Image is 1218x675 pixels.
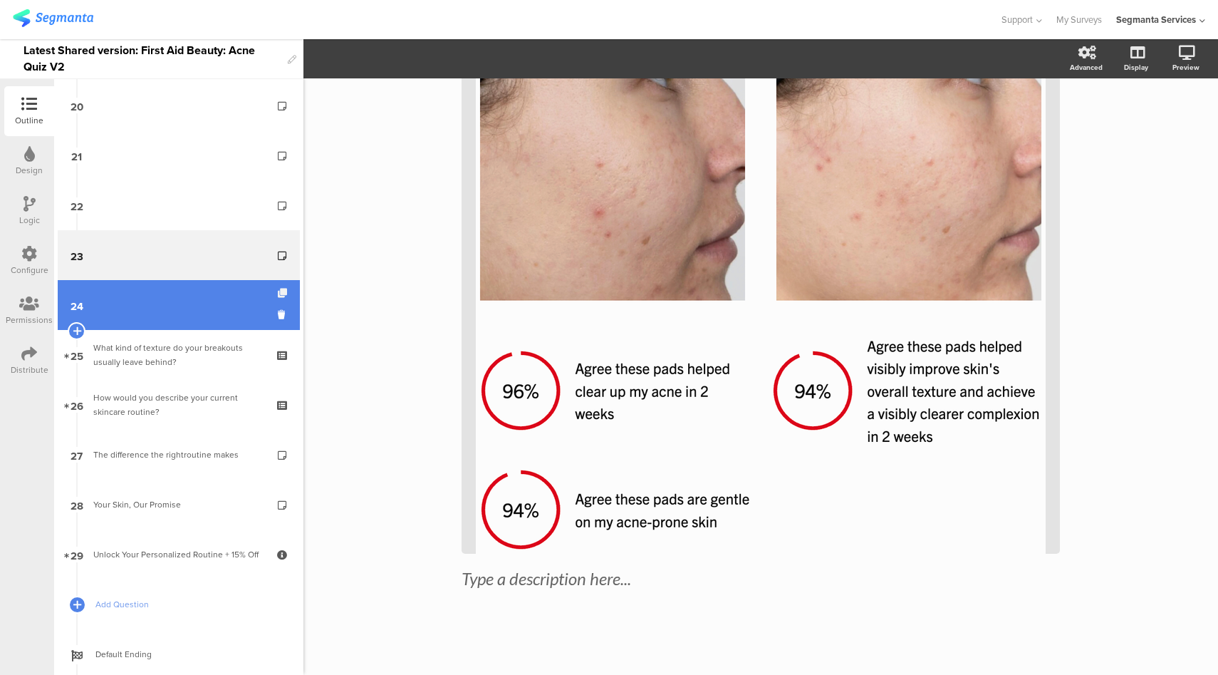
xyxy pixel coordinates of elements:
[93,391,264,419] div: How would you describe your current skincare routine?
[71,447,83,463] span: 27
[278,308,290,321] i: Delete
[95,597,278,612] span: Add Question
[58,530,300,579] a: 29 Unlock Your Personalized Routine + 15% Off
[58,430,300,480] a: 27 The difference the rightroutine makes
[13,9,93,27] img: segmanta logo
[15,114,43,127] div: Outline
[71,547,83,562] span: 29
[93,341,264,369] div: What kind of texture do your breakouts usually leave behind?
[71,347,83,363] span: 25
[93,498,264,512] div: Your Skin, Our Promise
[278,289,290,298] i: Duplicate
[93,448,264,462] div: The difference the rightroutine makes
[19,214,40,227] div: Logic
[58,480,300,530] a: 28 Your Skin, Our Promise
[58,130,300,180] a: 21
[58,230,300,280] a: 23
[1172,62,1199,73] div: Preview
[11,264,48,277] div: Configure
[93,547,264,562] div: Unlock Your Personalized Routine + 15% Off
[58,81,300,130] a: 20
[58,180,300,230] a: 22
[1116,13,1196,26] div: Segmanta Services
[476,29,1046,554] img: cover image
[1001,13,1033,26] span: Support
[16,164,43,177] div: Design
[95,647,278,661] span: Default Ending
[71,397,83,413] span: 26
[71,197,83,213] span: 22
[71,247,83,263] span: 23
[58,330,300,380] a: 25 What kind of texture do your breakouts usually leave behind?
[6,314,53,326] div: Permissions
[58,380,300,430] a: 26 How would you describe your current skincare routine?
[24,39,281,78] div: Latest Shared version: First Aid Beauty: Acne Quiz V2
[11,364,48,376] div: Distribute
[71,497,83,512] span: 28
[1124,62,1148,73] div: Display
[71,148,82,163] span: 21
[71,297,83,313] span: 24
[58,280,300,330] a: 24
[71,98,83,113] span: 20
[462,568,1060,589] div: Type a description here...
[1070,62,1103,73] div: Advanced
